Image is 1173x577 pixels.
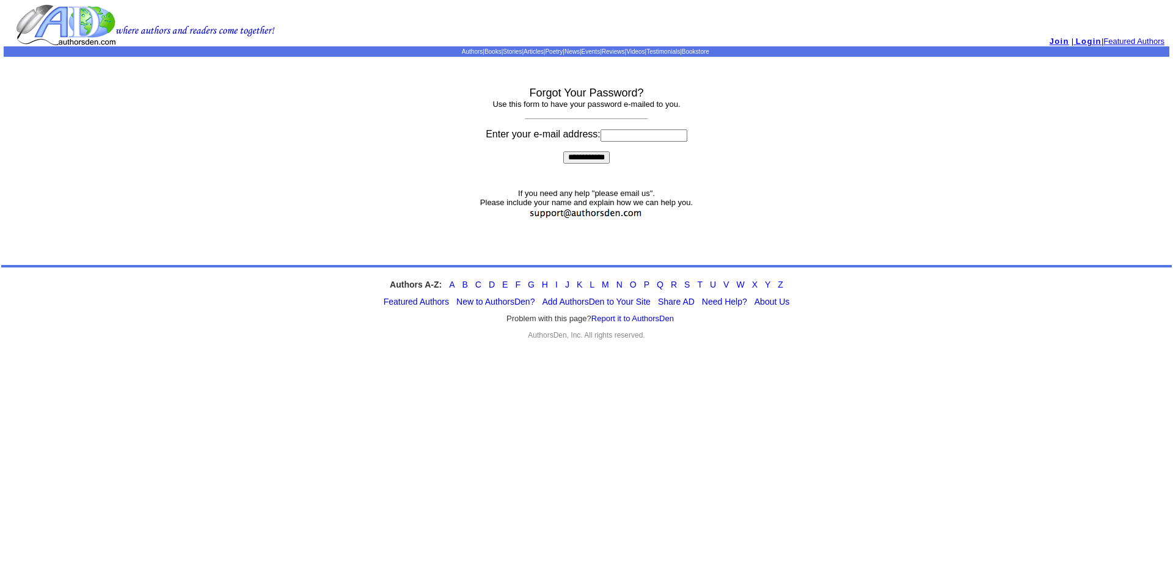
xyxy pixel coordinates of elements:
a: K [577,280,582,289]
a: Poetry [545,48,563,55]
a: Report it to AuthorsDen [591,314,674,323]
a: I [555,280,558,289]
a: Videos [626,48,645,55]
font: If you need any help "please email us". Please include your name and explain how we can help you. [480,189,693,222]
p: | | | | | | | | | | [4,48,1169,55]
a: Articles [524,48,544,55]
font: Problem with this page? [506,314,674,324]
a: J [565,280,569,289]
div: AuthorsDen, Inc. All rights reserved. [1,331,1172,339]
a: Reviews [602,48,625,55]
a: Login [1073,37,1102,46]
img: logo.gif [16,4,275,46]
a: Books [484,48,502,55]
font: Forgot Your Password? [529,87,643,99]
strong: Authors A-Z: [390,280,442,289]
a: M [602,280,609,289]
a: Events [582,48,601,55]
a: Join [1050,37,1069,46]
a: Need Help? [702,297,747,307]
a: H [542,280,548,289]
a: B [462,280,467,289]
a: Featured Authors [1103,37,1164,46]
a: D [489,280,495,289]
a: F [515,280,521,289]
a: X [752,280,758,289]
a: S [684,280,690,289]
a: Share AD [658,297,695,307]
a: Add AuthorsDen to Your Site [542,297,650,307]
a: O [630,280,637,289]
a: T [697,280,703,289]
a: Featured Authors [384,297,449,307]
font: Use this form to have your password e-mailed to you. [492,100,680,109]
a: W [736,280,744,289]
a: Z [778,280,783,289]
a: Y [765,280,770,289]
a: New to AuthorsDen? [456,297,535,307]
a: L [590,280,594,289]
a: N [616,280,623,289]
a: Q [657,280,663,289]
a: P [644,280,649,289]
a: E [502,280,508,289]
a: V [723,280,729,289]
a: U [710,280,716,289]
a: G [528,280,535,289]
a: Testimonials [646,48,680,55]
a: A [449,280,455,289]
a: Authors [462,48,483,55]
a: C [475,280,481,289]
a: Stories [503,48,522,55]
font: Enter your e-mail address: [486,129,687,139]
font: | | [1072,37,1164,46]
span: Login [1076,37,1102,46]
a: R [671,280,677,289]
a: About Us [755,297,790,307]
img: support.jpg [526,207,647,220]
a: Bookstore [682,48,709,55]
a: News [565,48,580,55]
